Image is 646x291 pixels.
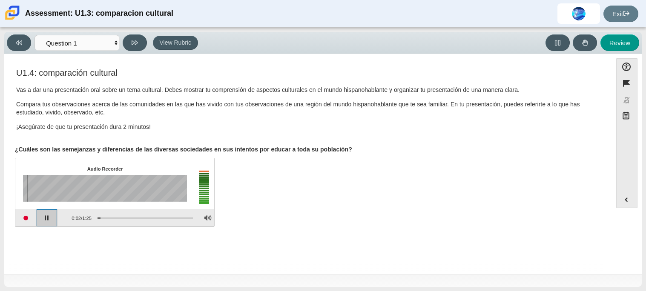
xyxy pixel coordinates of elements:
[201,209,214,226] button: Adjust Volume
[16,123,600,131] p: ¡Asegúrate de que tu presentación dura 2 minutos!
[16,100,600,117] p: Compara tus observaciones acerca de las comunidades en las que has vivido con tus observaciones d...
[9,58,608,271] div: Assessment items
[15,145,352,153] b: ¿Cuáles son las semejanzas y diferencias de las diversas sociedades en sus intentos por educar a ...
[82,215,92,221] span: 1:25
[3,4,21,22] img: Carmen School of Science & Technology
[573,34,597,51] button: Raise Your Hand
[16,86,600,94] p: Vas a dar una presentación oral sobre un tema cultural. Debes mostrar tu comprensión de aspectos ...
[572,7,586,20] img: alanis.osoriobenit.awfwvW
[617,191,637,208] button: Expand menu. Displays the button labels.
[72,215,81,221] span: 0:02
[23,175,187,202] canvas: Sound waves
[3,16,21,23] a: Carmen School of Science & Technology
[25,3,173,24] div: Assessment: U1.3: comparacion cultural
[15,209,37,226] button: Start recording
[37,209,58,226] button: Pause playback
[616,92,637,108] button: Toggle response masking
[16,68,600,77] h3: U1.4: comparación cultural
[87,166,123,173] div: Audio Recorder
[600,34,639,51] button: Review
[616,108,637,126] button: Notepad
[616,75,637,91] button: Flag item
[603,6,638,22] a: Exit
[616,58,637,75] button: Open Accessibility Menu
[81,215,82,221] span: /
[153,36,198,50] button: View Rubric
[98,217,193,219] div: Progress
